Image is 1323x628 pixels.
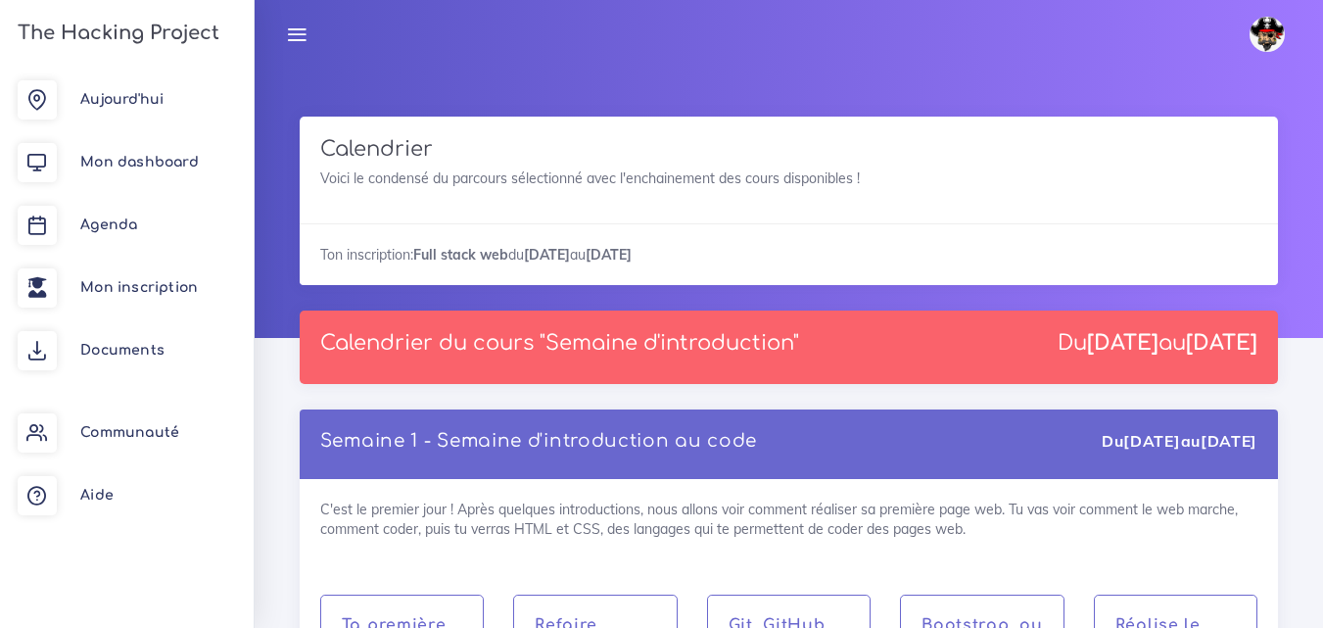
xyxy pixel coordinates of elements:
[524,246,570,264] strong: [DATE]
[586,246,632,264] strong: [DATE]
[413,246,508,264] strong: Full stack web
[320,431,757,451] a: Semaine 1 - Semaine d'introduction au code
[80,155,199,169] span: Mon dashboard
[12,23,219,44] h3: The Hacking Project
[1250,17,1285,52] img: avatar
[1058,331,1257,356] div: Du au
[80,343,165,358] span: Documents
[1102,430,1257,453] div: Du au
[1087,331,1158,355] strong: [DATE]
[1186,331,1257,355] strong: [DATE]
[80,217,137,232] span: Agenda
[300,223,1278,285] div: Ton inscription: du au
[1123,431,1180,451] strong: [DATE]
[80,425,179,440] span: Communauté
[80,92,164,107] span: Aujourd'hui
[320,169,1257,188] p: Voici le condensé du parcours sélectionné avec l'enchainement des cours disponibles !
[80,488,114,503] span: Aide
[1201,431,1257,451] strong: [DATE]
[320,331,799,356] p: Calendrier du cours "Semaine d'introduction"
[80,280,198,295] span: Mon inscription
[320,137,1257,162] h3: Calendrier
